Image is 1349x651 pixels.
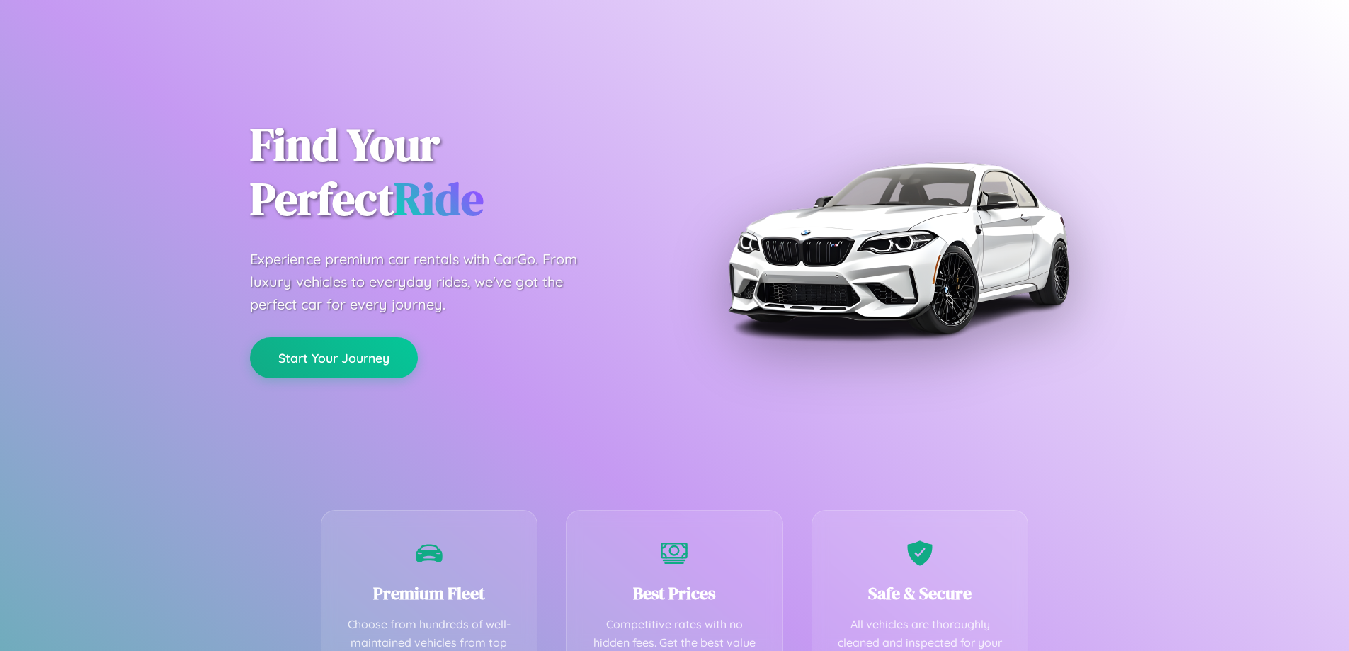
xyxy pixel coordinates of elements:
[721,71,1075,425] img: Premium BMW car rental vehicle
[343,582,516,605] h3: Premium Fleet
[250,337,418,378] button: Start Your Journey
[250,118,654,227] h1: Find Your Perfect
[250,248,604,316] p: Experience premium car rentals with CarGo. From luxury vehicles to everyday rides, we've got the ...
[833,582,1007,605] h3: Safe & Secure
[588,582,761,605] h3: Best Prices
[394,168,484,230] span: Ride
